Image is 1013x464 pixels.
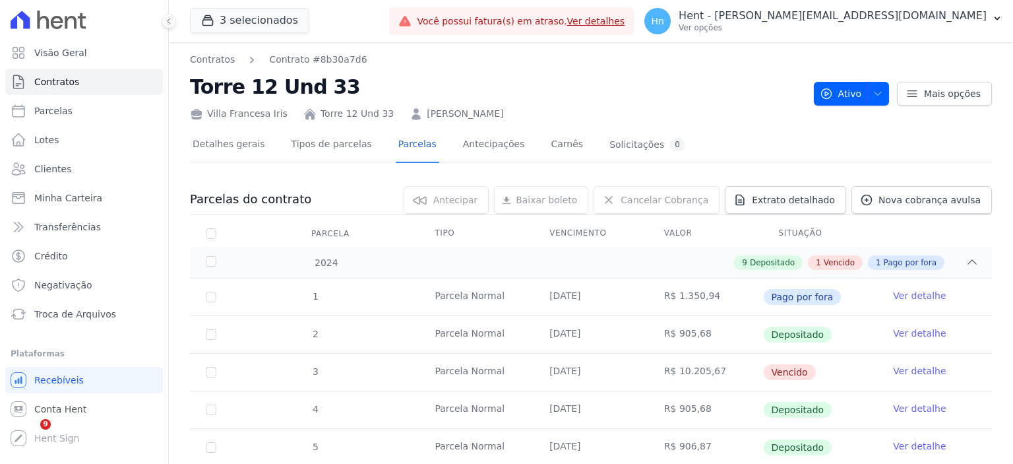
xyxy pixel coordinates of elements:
[648,354,763,391] td: R$ 10.205,67
[648,279,763,315] td: R$ 1.350,94
[419,279,534,315] td: Parcela Normal
[851,186,992,214] a: Nova cobrança avulsa
[311,442,319,452] span: 5
[764,289,842,305] span: Pago por fora
[5,367,163,393] a: Recebíveis
[5,40,163,66] a: Visão Geral
[311,366,319,377] span: 3
[190,8,309,33] button: 3 selecionados
[893,289,946,302] a: Ver detalhe
[763,220,878,248] th: Situação
[190,128,268,163] a: Detalhes gerais
[5,185,163,211] a: Minha Carteira
[567,16,625,26] a: Ver detalhes
[816,257,821,269] span: 1
[419,316,534,353] td: Parcela Normal
[5,396,163,422] a: Conta Hent
[460,128,528,163] a: Antecipações
[648,220,763,248] th: Valor
[5,301,163,327] a: Troca de Arquivos
[634,3,1013,40] button: Hn Hent - [PERSON_NAME][EMAIL_ADDRESS][DOMAIN_NAME] Ver opções
[5,243,163,269] a: Crédito
[5,69,163,95] a: Contratos
[534,354,648,391] td: [DATE]
[34,403,86,416] span: Conta Hent
[427,107,503,121] a: [PERSON_NAME]
[5,214,163,240] a: Transferências
[34,46,87,59] span: Visão Geral
[11,346,158,362] div: Plataformas
[893,364,946,378] a: Ver detalhe
[190,53,367,67] nav: Breadcrumb
[824,257,855,269] span: Vencido
[648,391,763,428] td: R$ 905,68
[534,316,648,353] td: [DATE]
[34,104,73,117] span: Parcelas
[206,292,216,302] input: Só é possível selecionar pagamentos em aberto
[311,291,319,302] span: 1
[34,191,102,205] span: Minha Carteira
[893,327,946,340] a: Ver detalhe
[295,220,365,247] div: Parcela
[876,257,881,269] span: 1
[679,9,987,22] p: Hent - [PERSON_NAME][EMAIL_ADDRESS][DOMAIN_NAME]
[5,156,163,182] a: Clientes
[820,82,862,106] span: Ativo
[924,87,981,100] span: Mais opções
[34,220,101,234] span: Transferências
[34,308,116,321] span: Troca de Arquivos
[814,82,890,106] button: Ativo
[764,364,816,380] span: Vencido
[269,53,367,67] a: Contrato #8b30a7d6
[34,75,79,88] span: Contratos
[651,17,663,26] span: Hn
[534,220,648,248] th: Vencimento
[679,22,987,33] p: Ver opções
[311,329,319,339] span: 2
[419,354,534,391] td: Parcela Normal
[893,402,946,415] a: Ver detalhe
[34,162,71,176] span: Clientes
[321,107,394,121] a: Torre 12 Und 33
[206,442,216,453] input: Só é possível selecionar pagamentos em aberto
[534,279,648,315] td: [DATE]
[764,402,832,418] span: Depositado
[190,53,235,67] a: Contratos
[725,186,846,214] a: Extrato detalhado
[609,139,685,151] div: Solicitações
[742,257,747,269] span: 9
[669,139,685,151] div: 0
[884,257,936,269] span: Pago por fora
[206,329,216,340] input: Só é possível selecionar pagamentos em aberto
[34,249,68,263] span: Crédito
[417,15,625,28] span: Você possui fatura(s) em atraso.
[40,419,51,430] span: 9
[897,82,992,106] a: Mais opções
[419,391,534,428] td: Parcela Normal
[5,272,163,298] a: Negativação
[752,193,835,207] span: Extrato detalhado
[419,220,534,248] th: Tipo
[548,128,586,163] a: Carnês
[206,367,216,378] input: default
[893,440,946,453] a: Ver detalhe
[311,404,319,414] span: 4
[607,128,688,163] a: Solicitações0
[190,53,803,67] nav: Breadcrumb
[5,127,163,153] a: Lotes
[5,98,163,124] a: Parcelas
[750,257,795,269] span: Depositado
[206,405,216,415] input: Só é possível selecionar pagamentos em aberto
[396,128,439,163] a: Parcelas
[34,133,59,147] span: Lotes
[534,391,648,428] td: [DATE]
[13,419,45,451] iframe: Intercom live chat
[190,191,311,207] h3: Parcelas do contrato
[190,107,288,121] div: Villa Francesa Iris
[34,374,84,387] span: Recebíveis
[878,193,981,207] span: Nova cobrança avulsa
[289,128,375,163] a: Tipos de parcelas
[648,316,763,353] td: R$ 905,68
[34,279,92,292] span: Negativação
[764,440,832,455] span: Depositado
